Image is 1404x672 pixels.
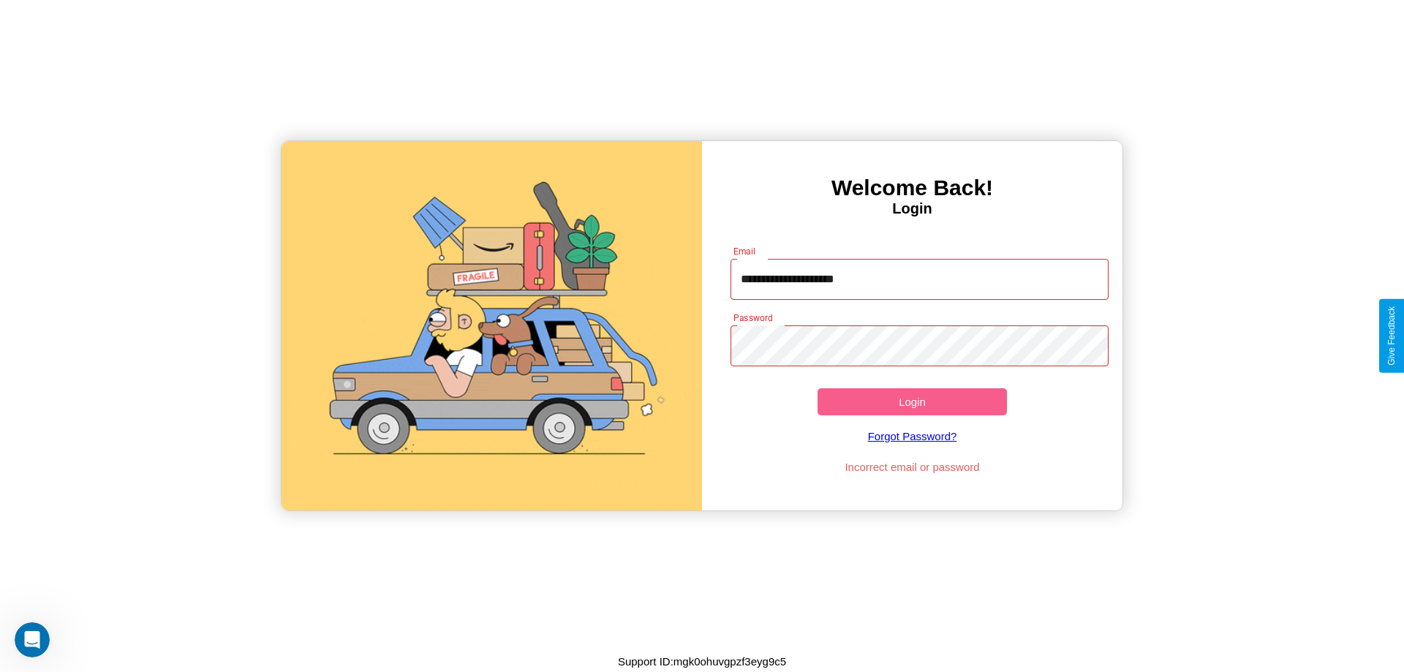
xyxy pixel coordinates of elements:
h3: Welcome Back! [702,175,1122,200]
iframe: Intercom live chat [15,622,50,657]
label: Password [733,312,772,324]
div: Give Feedback [1386,306,1397,366]
a: Forgot Password? [723,415,1102,457]
p: Support ID: mgk0ohuvgpzf3eyg9c5 [618,652,786,671]
img: gif [282,141,702,510]
h4: Login [702,200,1122,217]
button: Login [818,388,1007,415]
p: Incorrect email or password [723,457,1102,477]
label: Email [733,245,756,257]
